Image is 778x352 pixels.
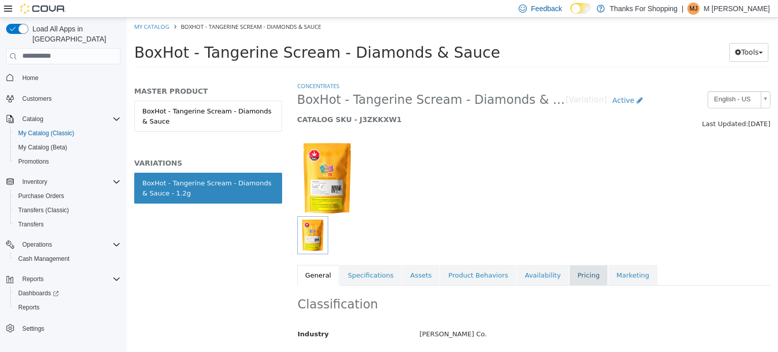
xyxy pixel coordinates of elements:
a: General [171,247,213,268]
button: Home [2,70,125,85]
button: Catalog [18,113,47,125]
img: Cova [20,4,66,14]
button: Purchase Orders [10,189,125,203]
a: Customers [18,93,56,105]
span: Load All Apps in [GEOGRAPHIC_DATA] [28,24,121,44]
a: My Catalog (Classic) [14,127,79,139]
a: Settings [18,323,48,335]
p: M [PERSON_NAME] [704,3,770,15]
button: Reports [18,273,48,285]
a: Purchase Orders [14,190,68,202]
a: Transfers [14,218,48,230]
button: Inventory [2,175,125,189]
h5: VARIATIONS [8,141,155,150]
button: Transfers (Classic) [10,203,125,217]
span: Settings [22,325,44,333]
a: Specifications [213,247,275,268]
span: My Catalog (Beta) [14,141,121,153]
button: Settings [2,321,125,335]
span: [DATE] [621,102,644,110]
span: Catalog [18,113,121,125]
span: MJ [689,3,697,15]
span: My Catalog (Classic) [14,127,121,139]
a: Marketing [482,247,531,268]
button: My Catalog (Beta) [10,140,125,154]
button: Catalog [2,112,125,126]
span: Cash Management [18,255,69,263]
button: Operations [2,238,125,252]
div: [PERSON_NAME] Co. [285,308,651,326]
span: Reports [22,275,44,283]
button: Promotions [10,154,125,169]
button: Transfers [10,217,125,231]
h5: CATALOG SKU - J3ZKKXW1 [171,97,522,106]
span: Promotions [14,155,121,168]
span: Operations [18,239,121,251]
button: My Catalog (Classic) [10,126,125,140]
a: My Catalog (Beta) [14,141,71,153]
a: Dashboards [14,287,63,299]
a: English - US [581,73,644,91]
button: Reports [2,272,125,286]
button: Customers [2,91,125,106]
span: Settings [18,322,121,334]
a: Dashboards [10,286,125,300]
a: Pricing [443,247,481,268]
a: Availability [390,247,442,268]
span: Promotions [18,158,49,166]
a: My Catalog [8,5,43,13]
small: [Variation] [439,79,480,87]
button: Reports [10,300,125,315]
span: Last Updated: [575,102,621,110]
span: Inventory [22,178,47,186]
div: BoxHot - Tangerine Scream - Diamonds & Sauce - 1.2g [16,161,147,180]
a: Reports [14,301,44,314]
button: Operations [18,239,56,251]
a: Product Behaviors [314,247,390,268]
span: Feedback [531,4,562,14]
span: BoxHot - Tangerine Scream - Diamonds & Sauce [54,5,194,13]
h2: Classification [171,279,644,295]
a: Cash Management [14,253,73,265]
span: Transfers [14,218,121,230]
span: Transfers (Classic) [14,204,121,216]
span: Catalog [22,115,43,123]
span: Purchase Orders [14,190,121,202]
span: Transfers [18,220,44,228]
input: Dark Mode [570,3,592,14]
span: Home [22,74,38,82]
span: Purchase Orders [18,192,64,200]
a: Transfers (Classic) [14,204,73,216]
span: Customers [22,95,52,103]
span: Customers [18,92,121,105]
button: Tools [603,25,642,44]
button: Inventory [18,176,51,188]
span: Transfers (Classic) [18,206,69,214]
span: My Catalog (Beta) [18,143,67,151]
span: Reports [18,303,40,311]
a: Home [18,72,43,84]
span: Reports [14,301,121,314]
span: Operations [22,241,52,249]
div: M Johst [687,3,699,15]
a: Assets [276,247,313,268]
span: BoxHot - Tangerine Scream - Diamonds & Sauce [8,26,373,44]
h5: MASTER PRODUCT [8,69,155,78]
span: My Catalog (Classic) [18,129,74,137]
span: Inventory [18,176,121,188]
p: Thanks For Shopping [610,3,678,15]
span: Industry [171,312,203,320]
span: English - US [581,74,630,90]
a: BoxHot - Tangerine Scream - Diamonds & Sauce [8,83,155,114]
span: Active [486,79,508,87]
p: | [682,3,684,15]
span: Dashboards [14,287,121,299]
a: Concentrates [171,64,213,72]
a: Promotions [14,155,53,168]
span: Cash Management [14,253,121,265]
div: Concentrates [285,333,651,351]
button: Cash Management [10,252,125,266]
span: Dashboards [18,289,59,297]
span: Reports [18,273,121,285]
